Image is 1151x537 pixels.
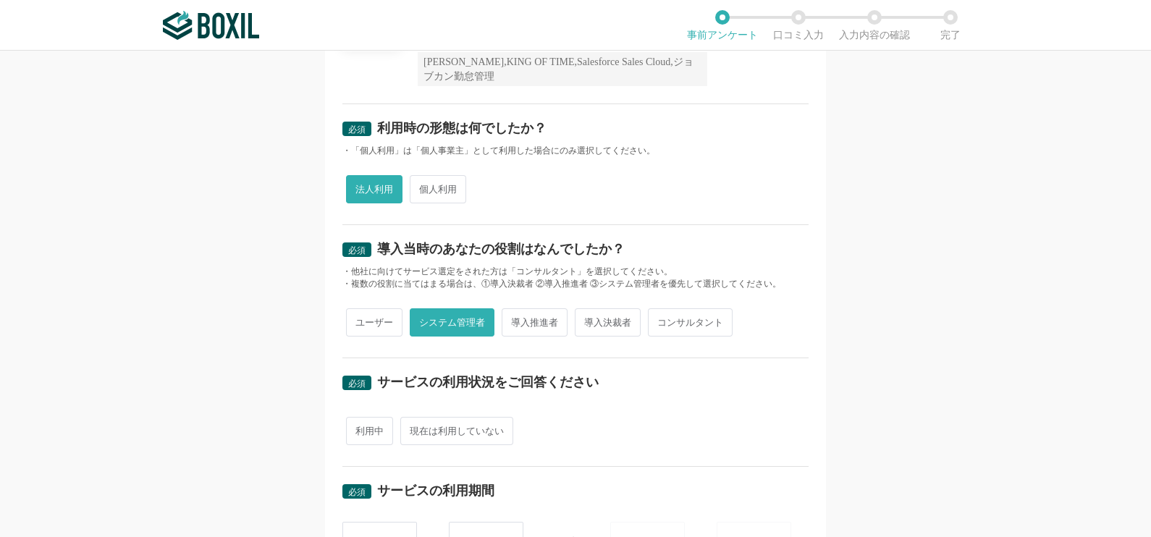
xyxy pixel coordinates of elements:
span: 必須 [348,124,366,135]
span: 法人利用 [346,175,402,203]
span: 利用中 [346,417,393,445]
span: ユーザー [346,308,402,337]
div: [PERSON_NAME],KING OF TIME,Salesforce Sales Cloud,ジョブカン勤怠管理 [418,52,707,86]
span: 個人利用 [410,175,466,203]
div: ・複数の役割に当てはまる場合は、①導入決裁者 ②導入推進者 ③システム管理者を優先して選択してください。 [342,278,809,290]
li: 完了 [912,10,988,41]
span: 現在は利用していない [400,417,513,445]
span: システム管理者 [410,308,494,337]
span: 必須 [348,245,366,255]
div: サービスの利用期間 [377,484,494,497]
span: 必須 [348,379,366,389]
span: 必須 [348,487,366,497]
div: サービスの利用状況をご回答ください [377,376,599,389]
li: 口コミ入力 [760,10,836,41]
div: ・他社に向けてサービス選定をされた方は「コンサルタント」を選択してください。 [342,266,809,278]
div: 利用時の形態は何でしたか？ [377,122,547,135]
li: 入力内容の確認 [836,10,912,41]
div: ・「個人利用」は「個人事業主」として利用した場合にのみ選択してください。 [342,145,809,157]
img: ボクシルSaaS_ロゴ [163,11,259,40]
div: 導入当時のあなたの役割はなんでしたか？ [377,242,625,255]
li: 事前アンケート [684,10,760,41]
span: コンサルタント [648,308,733,337]
span: 導入決裁者 [575,308,641,337]
span: 導入推進者 [502,308,568,337]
